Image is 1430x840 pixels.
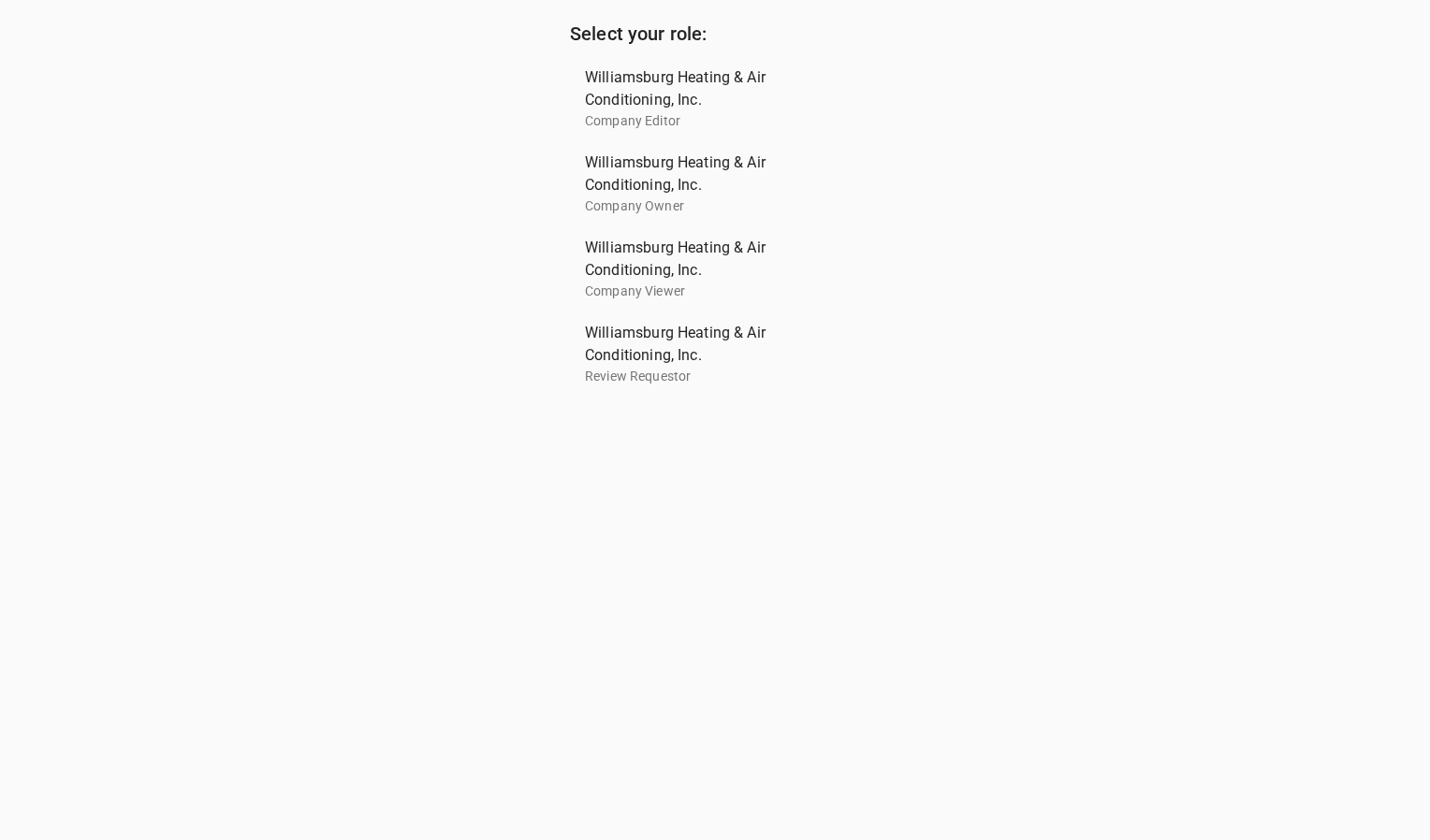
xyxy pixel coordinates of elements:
[570,226,860,311] div: Williamsburg Heating & Air Conditioning, Inc.Company Viewer
[570,19,860,49] h6: Select your role:
[585,196,830,216] p: Company Owner
[585,322,830,367] span: Williamsburg Heating & Air Conditioning, Inc.
[570,311,860,397] div: Williamsburg Heating & Air Conditioning, Inc.Review Requestor
[585,282,830,301] p: Company Viewer
[585,111,830,131] p: Company Editor
[570,141,860,226] div: Williamsburg Heating & Air Conditioning, Inc.Company Owner
[585,237,830,282] span: Williamsburg Heating & Air Conditioning, Inc.
[585,66,830,111] span: Williamsburg Heating & Air Conditioning, Inc.
[585,367,830,386] p: Review Requestor
[570,56,860,141] div: Williamsburg Heating & Air Conditioning, Inc.Company Editor
[585,152,830,196] span: Williamsburg Heating & Air Conditioning, Inc.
